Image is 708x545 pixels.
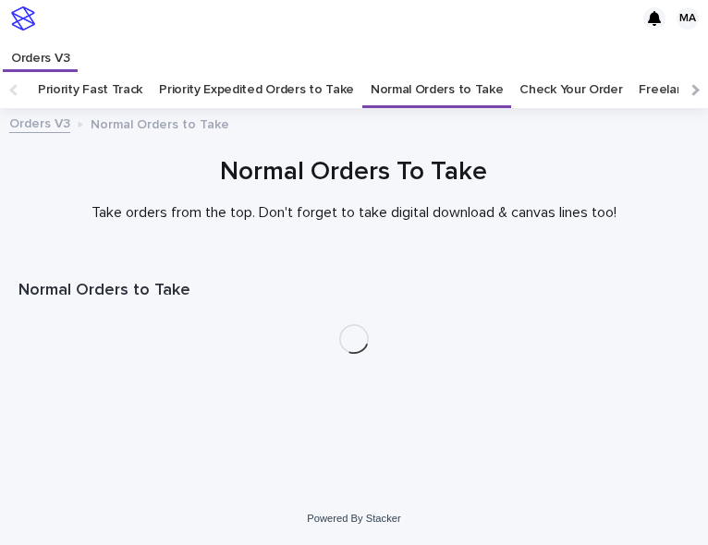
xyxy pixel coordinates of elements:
div: MA [677,7,699,30]
a: Normal Orders to Take [371,71,504,108]
a: Orders V3 [9,112,70,133]
img: stacker-logo-s-only.png [11,6,35,30]
a: Orders V3 [3,37,78,69]
p: Normal Orders to Take [91,113,229,133]
a: Priority Fast Track [38,71,142,108]
a: Check Your Order [519,71,622,108]
p: Orders V3 [11,37,69,67]
h1: Normal Orders To Take [18,155,690,189]
a: Priority Expedited Orders to Take [159,71,354,108]
h1: Normal Orders to Take [18,280,690,302]
p: Take orders from the top. Don't forget to take digital download & canvas lines too! [18,204,690,222]
a: Powered By Stacker [307,513,400,524]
